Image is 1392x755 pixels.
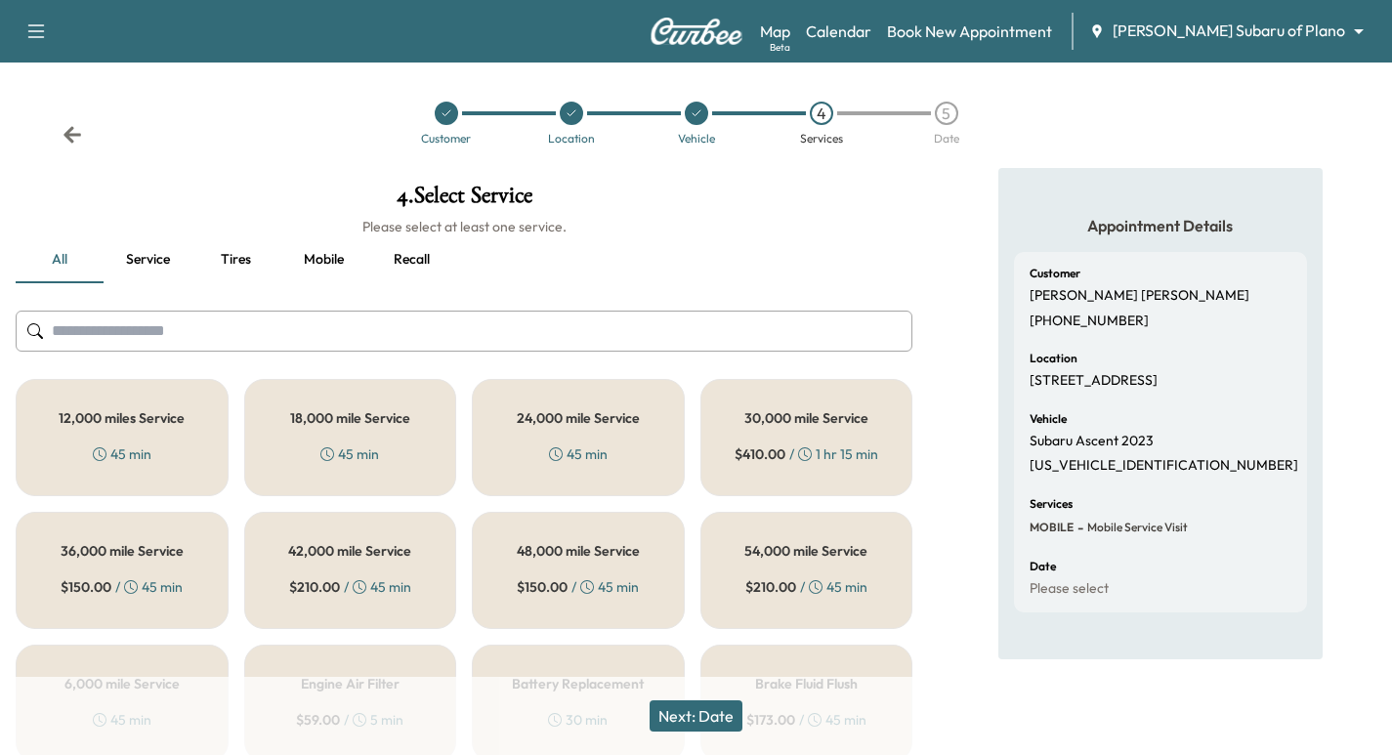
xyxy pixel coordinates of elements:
p: [STREET_ADDRESS] [1030,372,1158,390]
h5: 42,000 mile Service [288,544,411,558]
h5: 30,000 mile Service [744,411,868,425]
button: Tires [191,236,279,283]
div: Back [63,125,82,145]
div: / 45 min [517,577,639,597]
div: Customer [421,133,471,145]
h5: 48,000 mile Service [517,544,640,558]
a: MapBeta [760,20,790,43]
p: Please select [1030,580,1109,598]
div: 45 min [549,444,608,464]
span: $ 210.00 [289,577,340,597]
div: Beta [770,40,790,55]
h6: Vehicle [1030,413,1067,425]
h6: Customer [1030,268,1080,279]
span: Mobile Service Visit [1083,520,1188,535]
span: $ 150.00 [517,577,568,597]
div: Date [934,133,959,145]
p: [PERSON_NAME] [PERSON_NAME] [1030,287,1249,305]
p: Subaru Ascent 2023 [1030,433,1154,450]
span: - [1074,518,1083,537]
span: $ 150.00 [61,577,111,597]
h5: 36,000 mile Service [61,544,184,558]
div: Services [800,133,843,145]
div: / 1 hr 15 min [735,444,878,464]
div: / 45 min [61,577,183,597]
h5: 12,000 miles Service [59,411,185,425]
div: 4 [810,102,833,125]
div: Location [548,133,595,145]
div: 45 min [93,444,151,464]
button: Service [104,236,191,283]
div: / 45 min [289,577,411,597]
h5: 18,000 mile Service [290,411,410,425]
h1: 4 . Select Service [16,184,912,217]
h6: Services [1030,498,1073,510]
img: Curbee Logo [650,18,743,45]
div: Vehicle [678,133,715,145]
div: basic tabs example [16,236,912,283]
h5: 54,000 mile Service [744,544,867,558]
h6: Location [1030,353,1077,364]
p: [US_VEHICLE_IDENTIFICATION_NUMBER] [1030,457,1298,475]
button: Mobile [279,236,367,283]
span: [PERSON_NAME] Subaru of Plano [1113,20,1345,42]
p: [PHONE_NUMBER] [1030,313,1149,330]
button: all [16,236,104,283]
div: / 45 min [745,577,867,597]
a: Calendar [806,20,871,43]
h6: Please select at least one service. [16,217,912,236]
div: 5 [935,102,958,125]
span: $ 410.00 [735,444,785,464]
h6: Date [1030,561,1056,572]
div: 45 min [320,444,379,464]
button: Next: Date [650,700,742,732]
a: Book New Appointment [887,20,1052,43]
span: $ 210.00 [745,577,796,597]
span: MOBILE [1030,520,1074,535]
button: Recall [367,236,455,283]
h5: 24,000 mile Service [517,411,640,425]
h5: Appointment Details [1014,215,1307,236]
